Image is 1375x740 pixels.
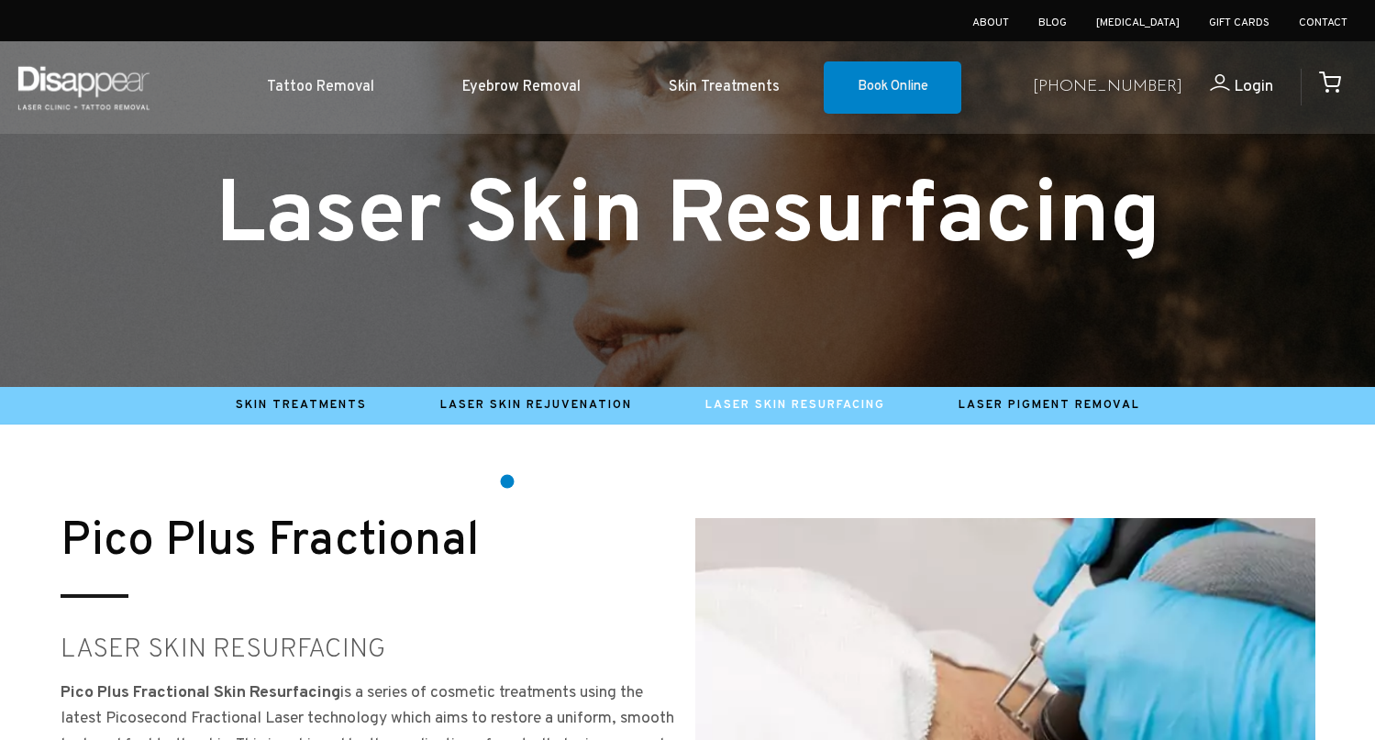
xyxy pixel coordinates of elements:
a: Book Online [824,61,961,115]
strong: Pico Plus Fractional Skin Resurfacing [61,682,340,703]
small: Pico Plus Fractional [61,513,479,571]
a: Laser Skin Resurfacing [705,398,885,413]
a: Laser Pigment Removal [959,398,1140,413]
h1: Laser Skin Resurfacing [61,176,1315,261]
a: Login [1182,74,1273,101]
a: [PHONE_NUMBER] [1033,74,1182,101]
a: Laser Skin Rejuvenation [440,398,632,413]
a: Eyebrow Removal [418,60,625,116]
a: Blog [1038,16,1067,30]
span: Login [1234,76,1273,97]
a: Gift Cards [1209,16,1270,30]
a: About [972,16,1009,30]
a: Skin Treatments [236,398,367,413]
img: Disappear - Laser Clinic and Tattoo Removal Services in Sydney, Australia [14,55,153,120]
a: [MEDICAL_DATA] [1096,16,1180,30]
a: Tattoo Removal [223,60,418,116]
a: Contact [1299,16,1347,30]
small: Laser Skin Resurfacing [61,633,386,667]
a: Skin Treatments [625,60,824,116]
